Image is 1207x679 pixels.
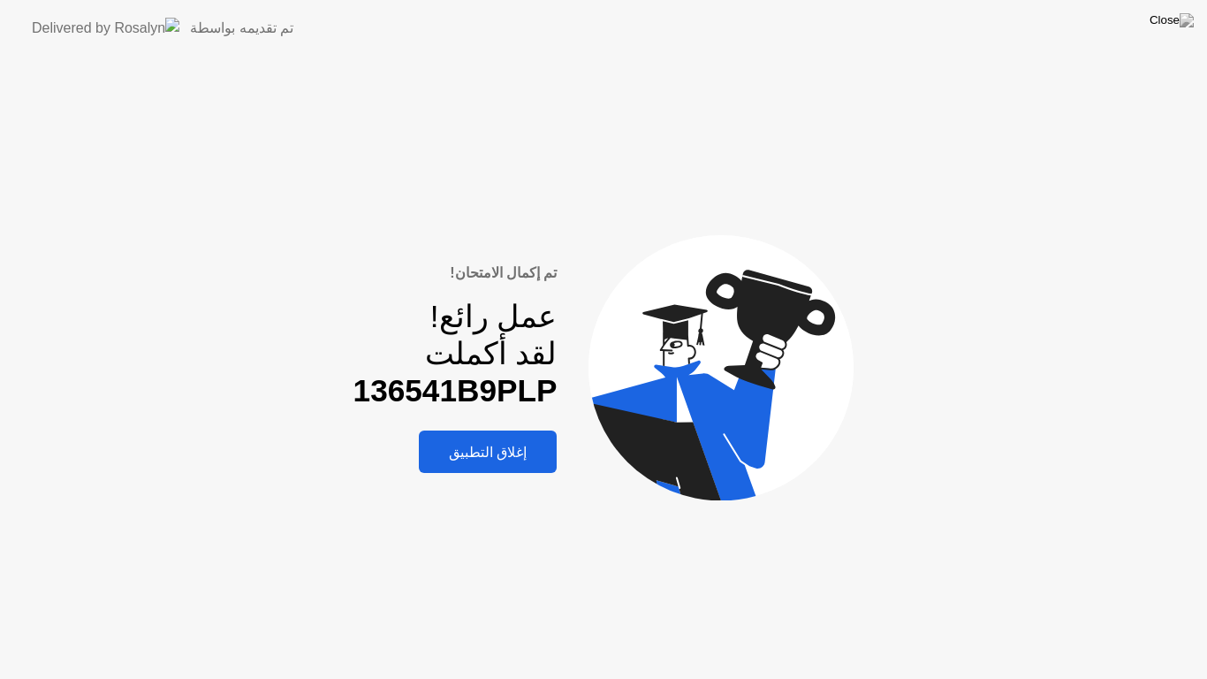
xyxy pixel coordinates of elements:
div: إغلاق التطبيق [424,444,551,461]
div: تم تقديمه بواسطة [190,18,293,39]
img: Delivered by Rosalyn [32,18,179,38]
div: تم إكمال الامتحان! [353,263,558,284]
button: إغلاق التطبيق [419,431,557,473]
div: عمل رائع! لقد أكملت [353,298,558,410]
b: 136541B9PLP [353,373,558,408]
img: Close [1150,13,1194,27]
